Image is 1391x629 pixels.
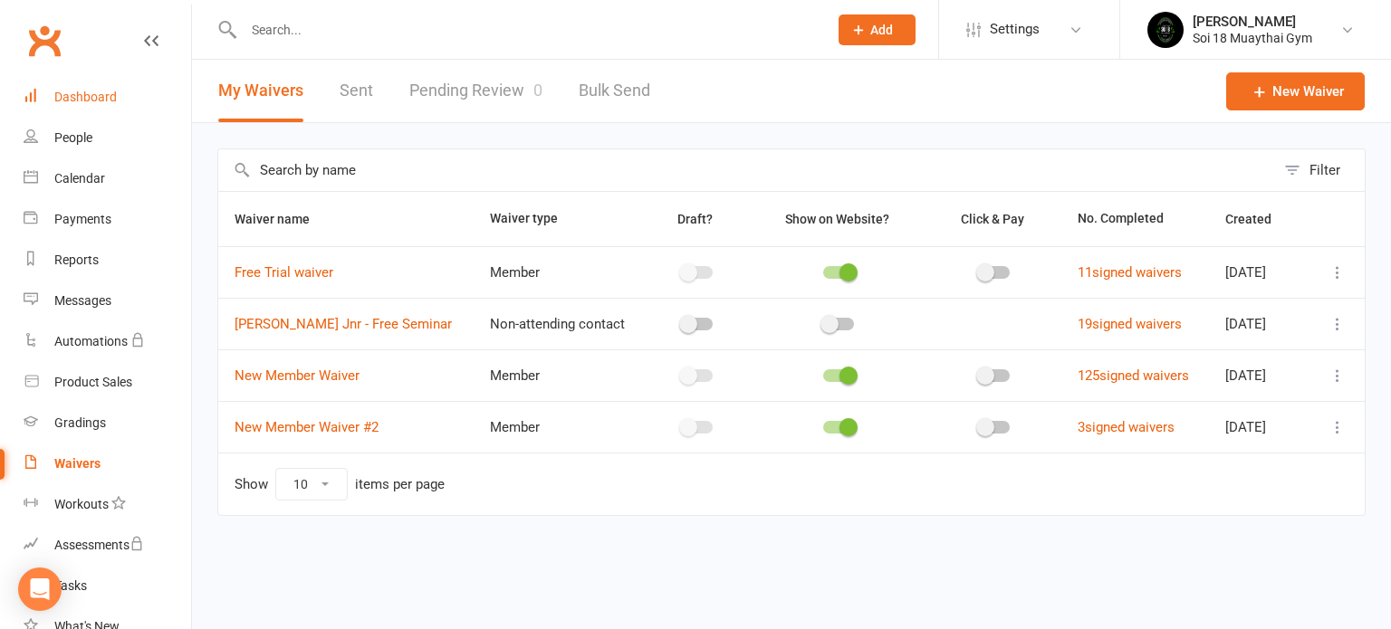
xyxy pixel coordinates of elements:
[1078,316,1182,332] a: 19signed waivers
[839,14,916,45] button: Add
[24,281,191,321] a: Messages
[218,60,303,122] button: My Waivers
[409,60,542,122] a: Pending Review0
[24,199,191,240] a: Payments
[22,18,67,63] a: Clubworx
[961,212,1024,226] span: Click & Pay
[54,415,106,430] div: Gradings
[579,60,650,122] a: Bulk Send
[24,443,191,484] a: Waivers
[1193,30,1312,46] div: Soi 18 Muaythai Gym
[474,246,645,298] td: Member
[235,212,330,226] span: Waiver name
[1209,298,1309,349] td: [DATE]
[24,158,191,199] a: Calendar
[945,208,1044,230] button: Click & Pay
[1275,149,1365,191] button: Filter
[340,60,373,122] a: Sent
[1078,264,1182,281] a: 11signed waivers
[870,23,893,37] span: Add
[474,349,645,401] td: Member
[990,9,1040,50] span: Settings
[1061,192,1208,246] th: No. Completed
[54,334,128,348] div: Automations
[54,293,111,308] div: Messages
[235,316,452,332] a: [PERSON_NAME] Jnr - Free Seminar
[355,477,445,492] div: items per page
[1209,349,1309,401] td: [DATE]
[238,17,815,43] input: Search...
[474,192,645,246] th: Waiver type
[1226,72,1365,110] a: New Waiver
[235,468,445,500] div: Show
[235,419,379,435] a: New Member Waiver #2
[1193,14,1312,30] div: [PERSON_NAME]
[218,149,1275,191] input: Search by name
[235,367,360,384] a: New Member Waiver
[677,212,713,226] span: Draft?
[785,212,889,226] span: Show on Website?
[54,253,99,267] div: Reports
[54,538,144,552] div: Assessments
[24,403,191,443] a: Gradings
[24,77,191,118] a: Dashboard
[54,130,92,145] div: People
[18,567,62,611] div: Open Intercom Messenger
[24,240,191,281] a: Reports
[24,566,191,606] a: Tasks
[235,264,333,281] a: Free Trial waiver
[54,456,101,471] div: Waivers
[24,525,191,566] a: Assessments
[1078,367,1189,384] a: 125signed waivers
[54,375,132,389] div: Product Sales
[24,484,191,525] a: Workouts
[54,90,117,104] div: Dashboard
[1225,208,1291,230] button: Created
[661,208,733,230] button: Draft?
[533,81,542,100] span: 0
[54,578,87,593] div: Tasks
[54,171,105,186] div: Calendar
[24,321,191,362] a: Automations
[1209,401,1309,453] td: [DATE]
[1078,419,1175,435] a: 3signed waivers
[235,208,330,230] button: Waiver name
[1225,212,1291,226] span: Created
[54,212,111,226] div: Payments
[769,208,909,230] button: Show on Website?
[1147,12,1184,48] img: thumb_image1716960047.png
[1209,246,1309,298] td: [DATE]
[24,118,191,158] a: People
[24,362,191,403] a: Product Sales
[474,298,645,349] td: Non-attending contact
[1309,159,1340,181] div: Filter
[474,401,645,453] td: Member
[54,497,109,511] div: Workouts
